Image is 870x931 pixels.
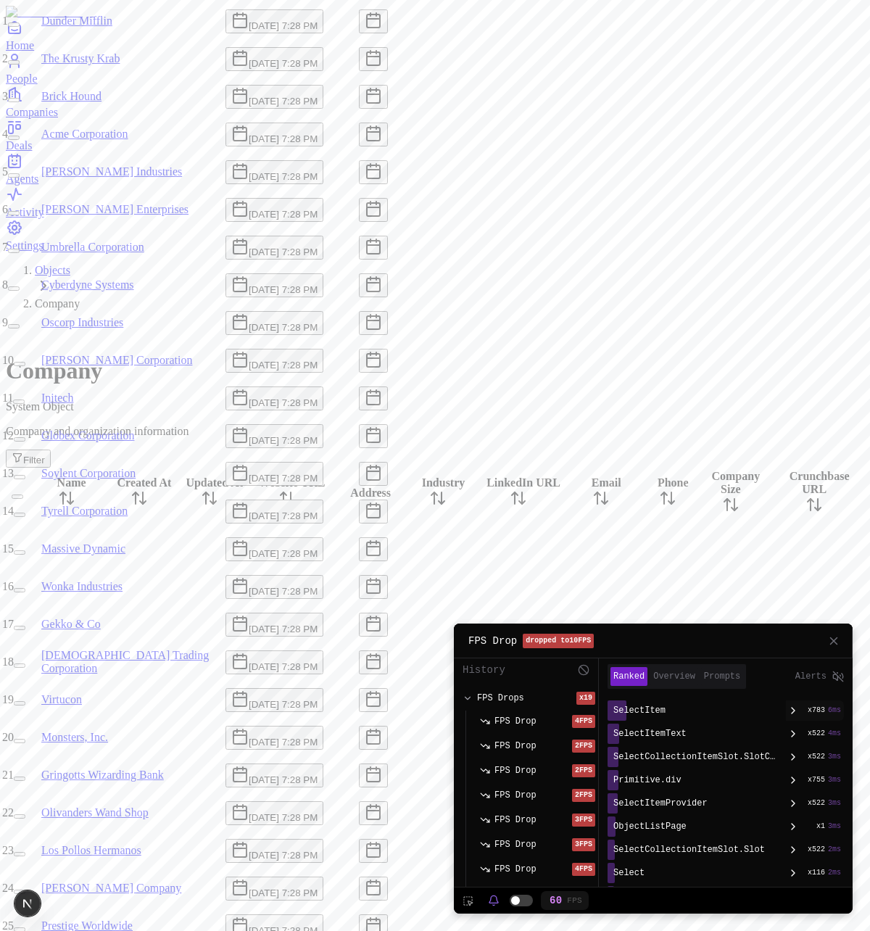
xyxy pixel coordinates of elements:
[249,435,318,446] span: [DATE] 7:28 PM
[225,726,323,750] button: [DATE] 7:28 PM
[41,769,164,781] a: Gringotts Wizarding Bank
[2,278,8,291] span: 8
[249,360,318,371] span: [DATE] 7:28 PM
[249,586,318,597] span: [DATE] 7:28 PM
[2,128,8,140] span: 4
[225,764,323,787] button: [DATE] 7:28 PM
[249,774,318,785] span: [DATE] 7:28 PM
[2,90,8,102] span: 3
[225,462,323,486] button: [DATE] 7:28 PM
[41,542,125,555] a: Massive Dynamic
[2,769,14,781] span: 21
[2,165,8,178] span: 5
[249,322,318,333] span: [DATE] 7:28 PM
[249,548,318,559] span: [DATE] 7:28 PM
[41,165,182,178] a: [PERSON_NAME] Industries
[2,392,13,404] span: 11
[41,203,188,215] a: [PERSON_NAME] Enterprises
[2,505,14,517] span: 14
[41,429,134,442] a: Globex Corporation
[41,882,181,894] a: [PERSON_NAME] Company
[41,316,123,328] a: Oscorp Industries
[2,354,14,366] span: 10
[2,618,14,630] span: 17
[225,650,323,674] button: [DATE] 7:28 PM
[249,171,318,182] span: [DATE] 7:28 PM
[41,278,134,291] a: Cyberdyne Systems
[249,473,318,484] span: [DATE] 7:28 PM
[41,844,141,856] a: Los Pollos Hermanos
[41,580,123,592] a: Wonka Industries
[2,844,14,856] span: 23
[225,877,323,901] button: [DATE] 7:28 PM
[41,15,112,27] a: Dunder Mifflin
[249,887,318,898] span: [DATE] 7:28 PM
[2,52,8,65] span: 2
[2,203,8,215] span: 6
[41,128,128,140] a: Acme Corporation
[2,655,14,668] span: 18
[2,316,8,328] span: 9
[2,15,8,27] span: 1
[249,209,318,220] span: [DATE] 7:28 PM
[225,386,323,410] button: [DATE] 7:28 PM
[41,649,209,674] a: [DEMOGRAPHIC_DATA] Trading Corporation
[225,688,323,712] button: [DATE] 7:28 PM
[2,731,14,743] span: 20
[41,618,101,630] a: Gekko & Co
[249,96,318,107] span: [DATE] 7:28 PM
[225,500,323,524] button: [DATE] 7:28 PM
[249,133,318,144] span: [DATE] 7:28 PM
[2,882,14,894] span: 24
[225,839,323,863] button: [DATE] 7:28 PM
[2,467,14,479] span: 13
[41,90,101,102] a: Brick Hound
[41,693,82,706] a: Virtucon
[225,424,323,448] button: [DATE] 7:28 PM
[225,47,323,71] button: [DATE] 7:28 PM
[249,850,318,861] span: [DATE] 7:28 PM
[249,737,318,748] span: [DATE] 7:28 PM
[225,613,323,637] button: [DATE] 7:28 PM
[2,542,14,555] span: 15
[249,247,318,257] span: [DATE] 7:28 PM
[2,429,14,442] span: 12
[249,510,318,521] span: [DATE] 7:28 PM
[225,575,323,599] button: [DATE] 7:28 PM
[249,20,318,31] span: [DATE] 7:28 PM
[225,198,323,222] button: [DATE] 7:28 PM
[225,311,323,335] button: [DATE] 7:28 PM
[225,123,323,146] button: [DATE] 7:28 PM
[41,505,128,517] a: Tyrell Corporation
[249,699,318,710] span: [DATE] 7:28 PM
[249,661,318,672] span: [DATE] 7:28 PM
[2,241,8,253] span: 7
[2,693,14,706] span: 19
[225,801,323,825] button: [DATE] 7:28 PM
[249,397,318,408] span: [DATE] 7:28 PM
[41,52,120,65] a: The Krusty Krab
[225,160,323,184] button: [DATE] 7:28 PM
[225,236,323,260] button: [DATE] 7:28 PM
[225,273,323,297] button: [DATE] 7:28 PM
[225,349,323,373] button: [DATE] 7:28 PM
[249,58,318,69] span: [DATE] 7:28 PM
[225,537,323,561] button: [DATE] 7:28 PM
[41,392,73,404] a: Initech
[249,284,318,295] span: [DATE] 7:28 PM
[249,624,318,634] span: [DATE] 7:28 PM
[225,85,323,109] button: [DATE] 7:28 PM
[225,9,323,33] button: [DATE] 7:28 PM
[41,731,108,743] a: Monsters, Inc.
[41,806,149,819] a: Olivanders Wand Shop
[41,467,136,479] a: Soylent Corporation
[41,241,144,253] a: Umbrella Corporation
[2,580,14,592] span: 16
[41,354,192,366] a: [PERSON_NAME] Corporation
[249,812,318,823] span: [DATE] 7:28 PM
[2,806,14,819] span: 22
